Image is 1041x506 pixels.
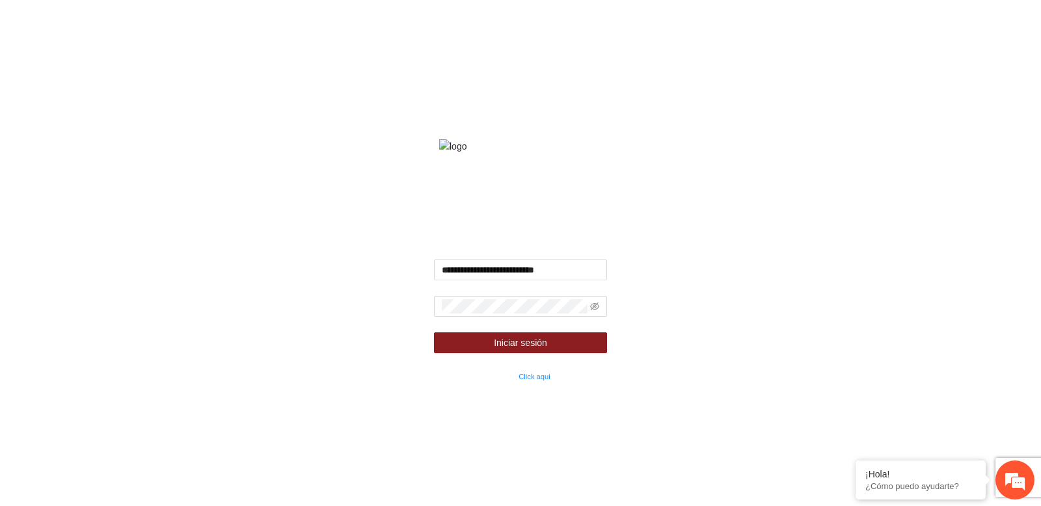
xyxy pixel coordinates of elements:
[590,302,599,311] span: eye-invisible
[519,373,550,380] a: Click aqui
[439,139,602,153] img: logo
[494,336,547,350] span: Iniciar sesión
[434,332,608,353] button: Iniciar sesión
[865,469,976,479] div: ¡Hola!
[496,238,545,248] strong: Bienvenido
[434,373,550,380] small: ¿Olvidaste tu contraseña?
[416,172,625,225] strong: Fondo de financiamiento de proyectos para la prevención y fortalecimiento de instituciones de seg...
[865,481,976,491] p: ¿Cómo puedo ayudarte?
